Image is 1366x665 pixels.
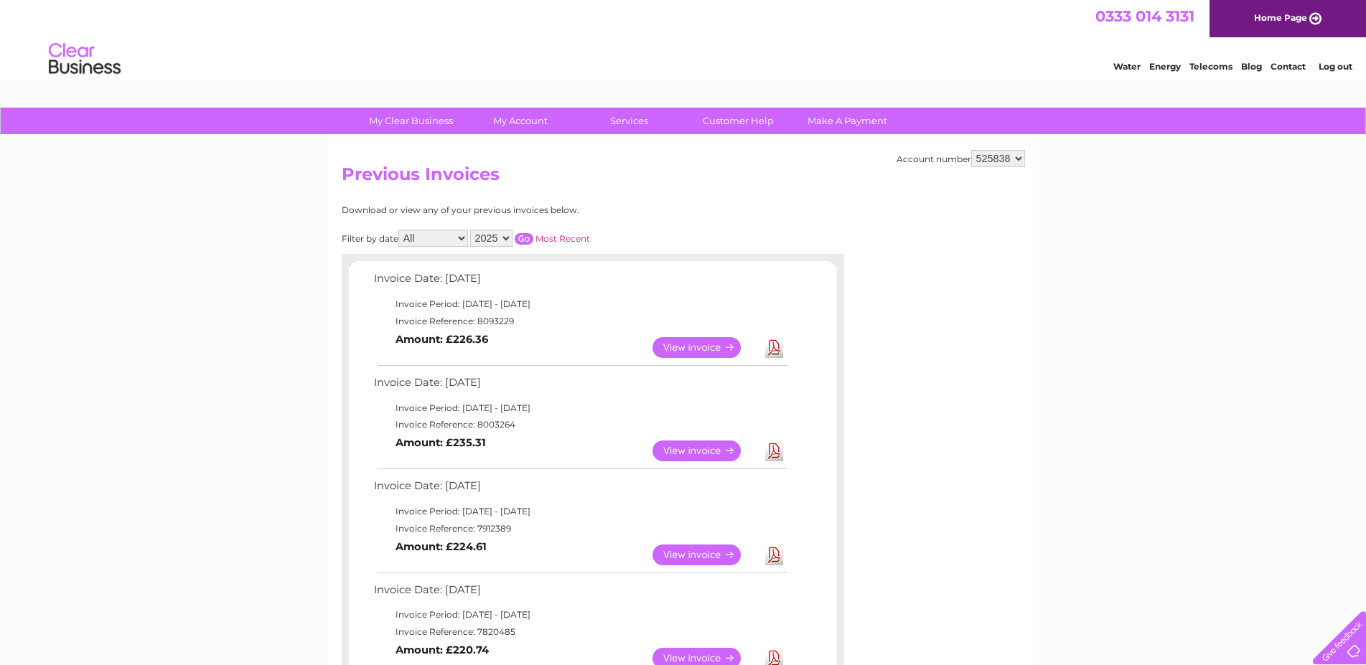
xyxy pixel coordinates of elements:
[370,296,790,313] td: Invoice Period: [DATE] - [DATE]
[1189,61,1232,72] a: Telecoms
[1095,7,1194,25] a: 0333 014 3131
[652,337,758,358] a: View
[370,623,790,641] td: Invoice Reference: 7820485
[765,337,783,358] a: Download
[370,416,790,433] td: Invoice Reference: 8003264
[1271,61,1306,72] a: Contact
[396,333,488,346] b: Amount: £226.36
[765,440,783,461] a: Download
[342,230,719,247] div: Filter by date
[370,269,790,296] td: Invoice Date: [DATE]
[461,108,579,134] a: My Account
[370,520,790,537] td: Invoice Reference: 7912389
[396,436,486,449] b: Amount: £235.31
[352,108,470,134] a: My Clear Business
[652,440,758,461] a: View
[342,164,1025,192] h2: Previous Invoices
[370,313,790,330] td: Invoice Reference: 8093229
[370,476,790,503] td: Invoice Date: [DATE]
[396,540,487,553] b: Amount: £224.61
[897,150,1025,167] div: Account number
[765,544,783,565] a: Download
[370,400,790,417] td: Invoice Period: [DATE] - [DATE]
[652,544,758,565] a: View
[345,8,1023,70] div: Clear Business is a trading name of Verastar Limited (registered in [GEOGRAPHIC_DATA] No. 3667643...
[370,580,790,607] td: Invoice Date: [DATE]
[788,108,907,134] a: Make A Payment
[570,108,688,134] a: Services
[342,205,719,215] div: Download or view any of your previous invoices below.
[370,503,790,520] td: Invoice Period: [DATE] - [DATE]
[679,108,797,134] a: Customer Help
[1319,61,1352,72] a: Log out
[370,373,790,400] td: Invoice Date: [DATE]
[535,233,590,244] a: Most Recent
[396,643,489,656] b: Amount: £220.74
[1149,61,1181,72] a: Energy
[48,37,121,81] img: logo.png
[1113,61,1141,72] a: Water
[370,606,790,623] td: Invoice Period: [DATE] - [DATE]
[1241,61,1262,72] a: Blog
